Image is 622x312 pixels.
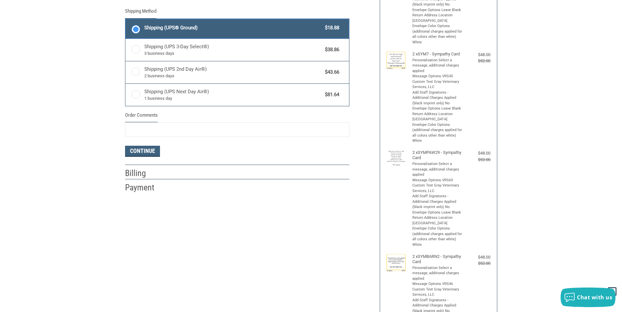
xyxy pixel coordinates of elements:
[412,90,463,106] li: Add Staff Signatures - Additional Charges Applied (black imprint only) No
[412,210,463,215] li: Envelope Options Leave Blank
[412,74,463,79] li: Message Options VRS45
[125,111,158,122] legend: Order Comments
[412,287,463,298] li: Custom Text Gray Veterinary Services, LLC
[412,265,463,282] li: Personalization Select a message, additional charges applied
[144,88,322,102] span: Shipping (UPS Next Day Air®)
[144,95,322,102] span: 1 business day
[144,43,322,57] span: Shipping (UPS 3-Day Select®)
[577,294,612,301] span: Chat with us
[125,182,163,193] h2: Payment
[412,183,463,194] li: Custom Text Gray Veterinary Services, LLC
[464,58,490,64] div: $52.00
[412,281,463,287] li: Message Options VRS46
[464,52,490,58] div: $48.00
[125,7,156,18] legend: Shipping Method
[464,150,490,156] div: $48.00
[412,122,463,144] li: Envelope Color Options (additional charges applied for all colors other than white) White
[412,7,463,13] li: Envelope Options Leave Blank
[144,24,322,32] span: Shipping (UPS® Ground)
[464,254,490,260] div: $48.00
[412,194,463,210] li: Add Staff Signatures - Additional Charges Applied (black imprint only) No
[144,50,322,57] span: 3 business days
[412,79,463,90] li: Custom Text Gray Veterinary Services, LLC
[412,150,463,161] h4: 2 x SYMPAW29 - Sympathy Card
[412,58,463,74] li: Personalization Select a message, additional charges applied
[144,73,322,79] span: 2 business days
[412,106,463,111] li: Envelope Options Leave Blank
[144,66,322,79] span: Shipping (UPS 2nd Day Air®)
[561,288,615,307] button: Chat with us
[412,215,463,226] li: Return Address Location [GEOGRAPHIC_DATA]
[412,52,463,57] h4: 2 x SYM7 - Sympathy Card
[322,91,340,98] span: $81.64
[464,156,490,163] div: $52.00
[412,111,463,122] li: Return Address Location [GEOGRAPHIC_DATA]
[412,226,463,247] li: Envelope Color Options (additional charges applied for all colors other than white) White
[412,178,463,183] li: Message Options VRS69
[322,24,340,32] span: $18.88
[125,146,160,157] button: Continue
[125,168,163,179] h2: Billing
[322,68,340,76] span: $43.66
[322,46,340,53] span: $38.86
[412,161,463,178] li: Personalization Select a message, additional charges applied
[412,13,463,23] li: Return Address Location [GEOGRAPHIC_DATA]
[412,254,463,265] h4: 2 x SYMBARN2 - Sympathy Card
[412,23,463,45] li: Envelope Color Options (additional charges applied for all colors other than white) White
[464,260,490,267] div: $52.00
